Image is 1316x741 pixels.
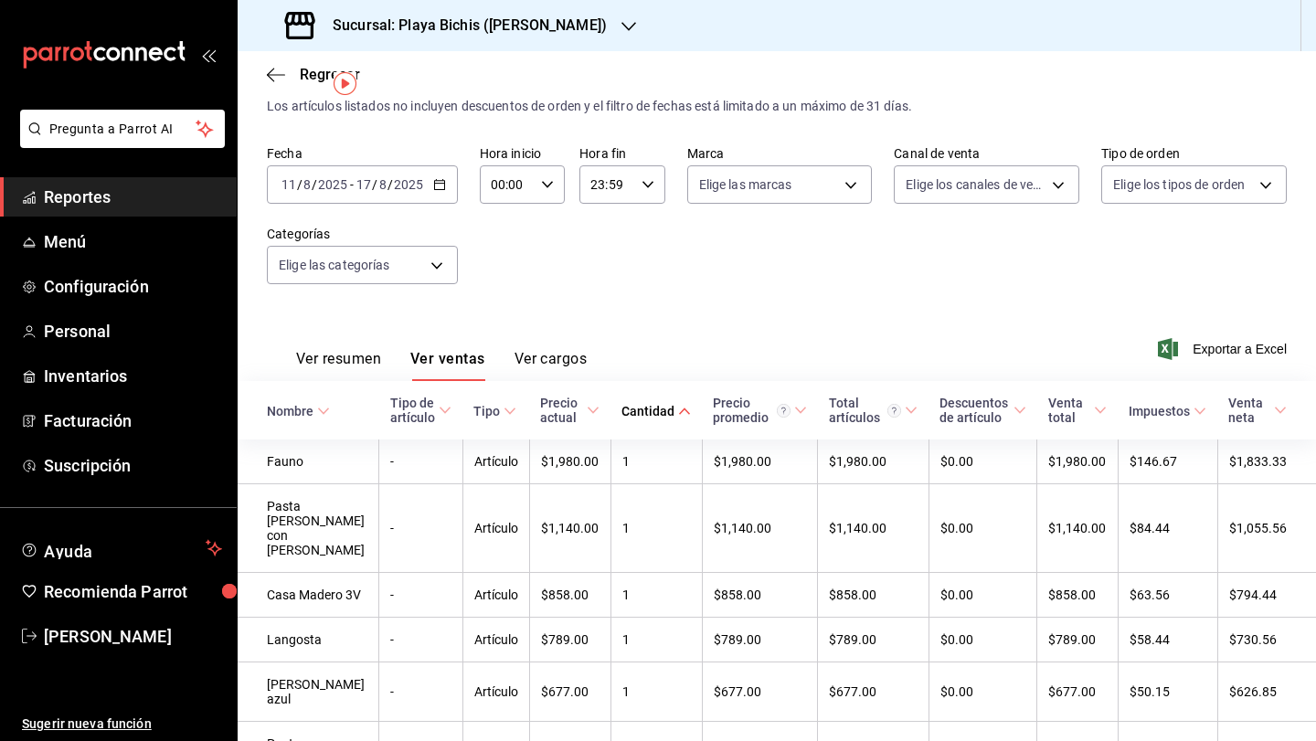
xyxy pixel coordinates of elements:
td: $677.00 [529,662,610,722]
span: [PERSON_NAME] [44,624,222,649]
td: $1,140.00 [1037,484,1118,573]
button: open_drawer_menu [201,48,216,62]
div: Nombre [267,404,313,418]
td: - [379,484,463,573]
span: Suscripción [44,453,222,478]
input: -- [281,177,297,192]
span: Elige los canales de venta [906,175,1045,194]
td: - [379,618,463,662]
td: Artículo [462,662,529,722]
button: Pregunta a Parrot AI [20,110,225,148]
span: Sugerir nueva función [22,715,222,734]
td: $0.00 [929,439,1036,484]
td: $1,980.00 [1037,439,1118,484]
span: Precio actual [540,396,600,425]
td: - [379,439,463,484]
td: $789.00 [1037,618,1118,662]
button: Ver ventas [410,350,485,381]
td: $730.56 [1217,618,1316,662]
input: ---- [393,177,424,192]
span: Total artículos [829,396,918,425]
div: Los artículos listados no incluyen descuentos de orden y el filtro de fechas está limitado a un m... [267,97,1287,116]
span: Configuración [44,274,222,299]
div: Precio promedio [713,396,791,425]
span: Menú [44,229,222,254]
td: $677.00 [818,662,929,722]
td: [PERSON_NAME] azul [238,662,379,722]
td: Artículo [462,484,529,573]
td: $1,833.33 [1217,439,1316,484]
td: $858.00 [1037,573,1118,618]
input: -- [378,177,387,192]
span: Personal [44,319,222,344]
div: Venta neta [1228,396,1270,425]
td: 1 [610,573,702,618]
svg: El total artículos considera cambios de precios en los artículos así como costos adicionales por ... [887,404,901,418]
td: Artículo [462,618,529,662]
div: Descuentos de artículo [939,396,1009,425]
td: $1,140.00 [702,484,818,573]
td: $1,140.00 [818,484,929,573]
td: $146.67 [1118,439,1217,484]
input: -- [302,177,312,192]
label: Tipo de orden [1101,147,1287,160]
button: Exportar a Excel [1162,338,1287,360]
span: Facturación [44,408,222,433]
div: Total artículos [829,396,902,425]
label: Hora inicio [480,147,565,160]
td: $858.00 [818,573,929,618]
td: 1 [610,618,702,662]
h3: Sucursal: Playa Bichis ([PERSON_NAME]) [318,15,607,37]
td: $0.00 [929,662,1036,722]
span: Reportes [44,185,222,209]
span: Cantidad [621,404,691,418]
td: $1,980.00 [529,439,610,484]
span: / [372,177,377,192]
span: Tipo de artículo [390,396,452,425]
label: Marca [687,147,873,160]
span: Regresar [300,66,360,83]
span: Tipo [473,404,516,418]
label: Hora fin [579,147,664,160]
span: / [312,177,317,192]
span: Nombre [267,404,330,418]
td: $677.00 [702,662,818,722]
td: $1,140.00 [529,484,610,573]
td: 1 [610,484,702,573]
span: Ayuda [44,537,198,559]
td: $789.00 [702,618,818,662]
span: Descuentos de artículo [939,396,1025,425]
td: Artículo [462,573,529,618]
td: $858.00 [529,573,610,618]
label: Canal de venta [894,147,1079,160]
td: $1,980.00 [702,439,818,484]
span: Elige las categorías [279,256,390,274]
span: Venta neta [1228,396,1287,425]
td: - [379,662,463,722]
td: $0.00 [929,618,1036,662]
td: $84.44 [1118,484,1217,573]
td: $0.00 [929,484,1036,573]
span: Pregunta a Parrot AI [49,120,196,139]
td: Pasta [PERSON_NAME] con [PERSON_NAME] [238,484,379,573]
div: Tipo de artículo [390,396,436,425]
td: $789.00 [818,618,929,662]
span: Impuestos [1129,404,1206,418]
a: Pregunta a Parrot AI [13,132,225,152]
td: $789.00 [529,618,610,662]
td: $58.44 [1118,618,1217,662]
td: Casa Madero 3V [238,573,379,618]
span: Precio promedio [713,396,807,425]
div: Venta total [1048,396,1090,425]
td: $858.00 [702,573,818,618]
button: Ver cargos [515,350,588,381]
img: Tooltip marker [334,72,356,95]
td: $1,980.00 [818,439,929,484]
td: - [379,573,463,618]
span: Elige las marcas [699,175,792,194]
button: Regresar [267,66,360,83]
td: Fauno [238,439,379,484]
input: ---- [317,177,348,192]
div: navigation tabs [296,350,587,381]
